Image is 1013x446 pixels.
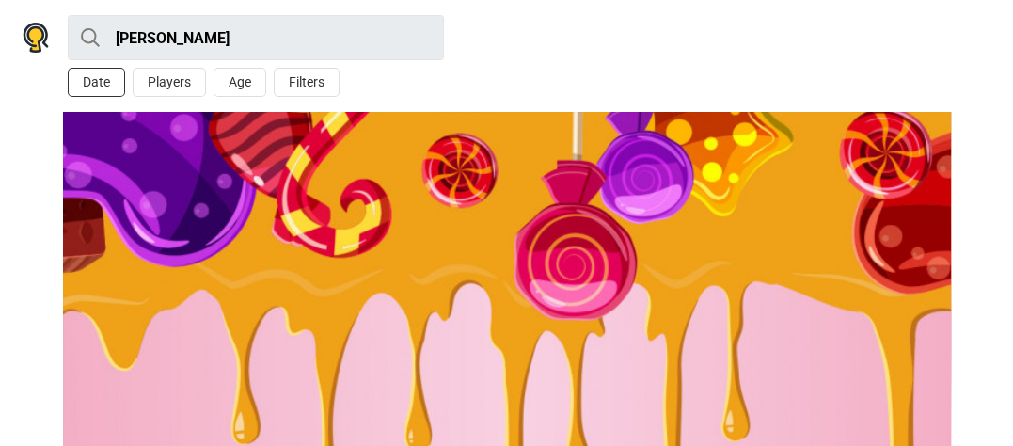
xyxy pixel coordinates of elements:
[23,23,49,53] img: Nowescape logo
[68,15,444,60] input: try “London”
[274,68,340,97] button: Filters
[214,68,266,97] button: Age
[68,68,125,97] button: Date
[133,68,206,97] button: Players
